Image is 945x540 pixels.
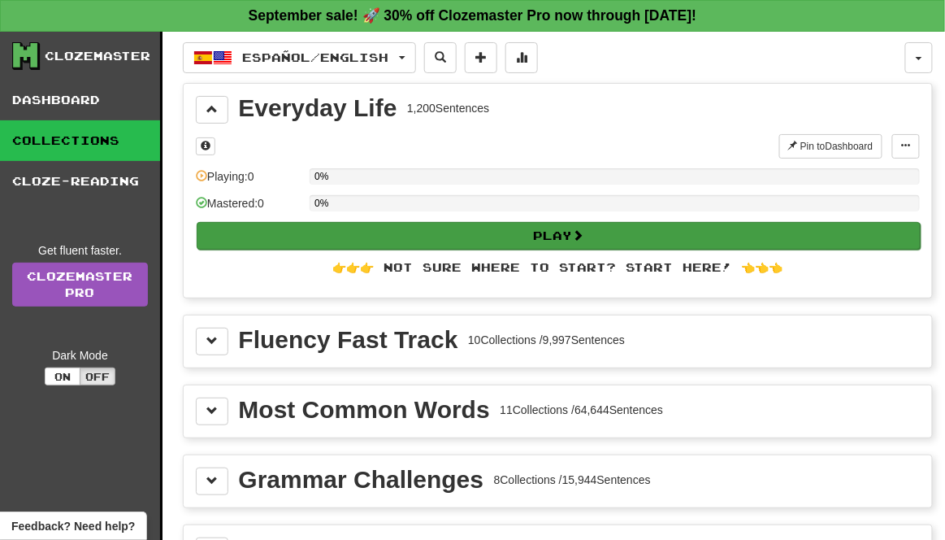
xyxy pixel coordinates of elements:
[239,328,458,352] div: Fluency Fast Track
[468,332,625,348] div: 10 Collections / 9,997 Sentences
[197,222,921,250] button: Play
[12,347,148,364] div: Dark Mode
[505,42,538,73] button: More stats
[80,368,115,385] button: Off
[243,50,389,64] span: Español / English
[239,398,490,422] div: Most Common Words
[500,402,663,418] div: 11 Collections / 64,644 Sentences
[183,42,416,73] button: Español/English
[239,96,397,120] div: Everyday Life
[465,42,497,73] button: Add sentence to collection
[196,259,920,276] div: 👉👉👉 Not sure where to start? Start here! 👈👈👈
[407,100,489,116] div: 1,200 Sentences
[779,134,882,159] button: Pin toDashboard
[424,42,457,73] button: Search sentences
[196,195,301,222] div: Mastered: 0
[494,472,651,488] div: 8 Collections / 15,944 Sentences
[45,368,80,385] button: On
[239,468,484,492] div: Grammar Challenges
[11,518,135,534] span: Open feedback widget
[196,168,301,195] div: Playing: 0
[12,242,148,259] div: Get fluent faster.
[249,7,697,24] strong: September sale! 🚀 30% off Clozemaster Pro now through [DATE]!
[45,48,150,64] div: Clozemaster
[12,263,148,307] a: ClozemasterPro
